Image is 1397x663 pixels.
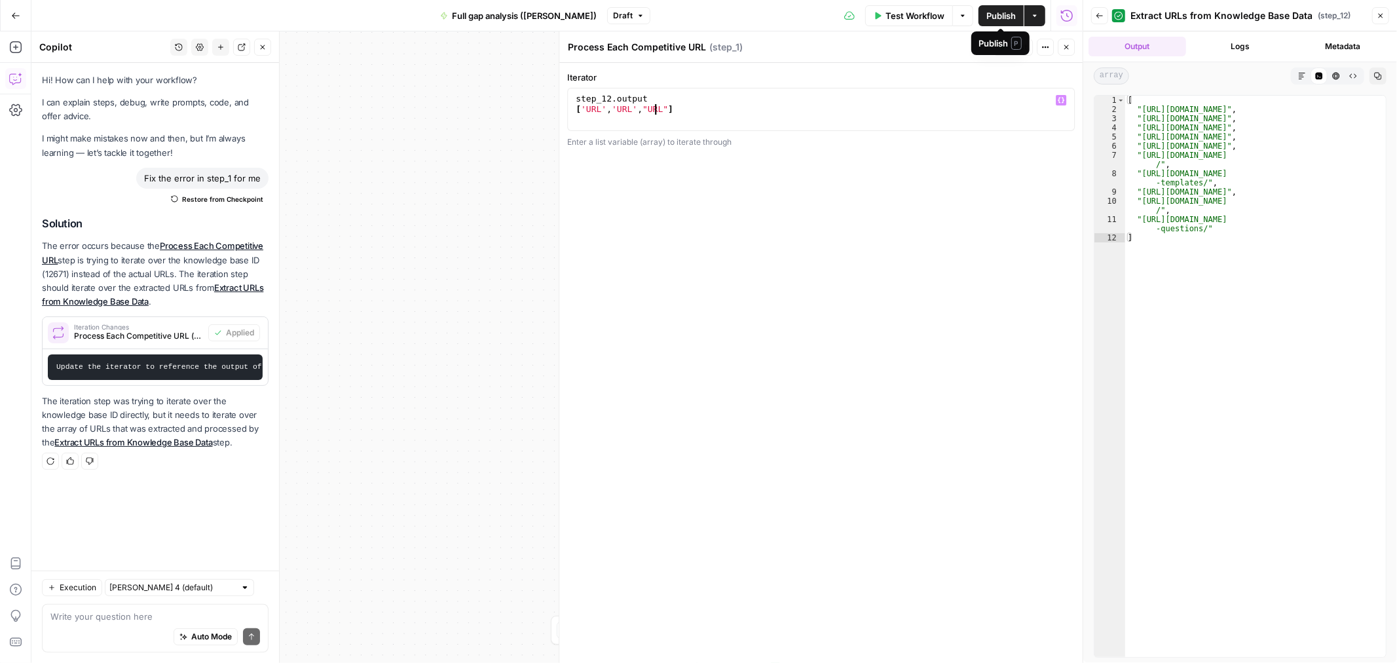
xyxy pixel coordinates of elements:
[993,39,1033,56] button: Test
[986,9,1016,22] span: Publish
[182,194,263,204] span: Restore from Checkpoint
[1094,67,1129,85] span: array
[42,218,269,230] h2: Solution
[568,41,706,54] textarea: Process Each Competitive URL
[54,437,212,447] a: Extract URLs from Knowledge Base Data
[1094,187,1125,197] div: 9
[191,631,232,643] span: Auto Mode
[74,330,203,342] span: Process Each Competitive URL (step_1)
[42,240,263,265] a: Process Each Competitive URL
[885,9,944,22] span: Test Workflow
[42,394,269,450] p: The iteration step was trying to iterate over the knowledge base ID directly, but it needs to ite...
[1089,37,1186,56] button: Output
[166,191,269,207] button: Restore from Checkpoint
[39,41,166,54] div: Copilot
[174,628,238,645] button: Auto Mode
[567,136,1075,148] div: Enter a list variable (array) to iterate through
[1094,151,1125,169] div: 7
[1094,123,1125,132] div: 4
[978,5,1024,26] button: Publish
[60,582,96,594] span: Execution
[613,10,633,22] span: Draft
[607,7,650,24] button: Draft
[1117,96,1125,105] span: Toggle code folding, rows 1 through 12
[42,239,269,309] p: The error occurs because the step is trying to iterate over the knowledge base ID (12671) instead...
[1294,37,1392,56] button: Metadata
[74,324,203,330] span: Iteration Changes
[109,581,235,594] input: Claude Sonnet 4 (default)
[1094,215,1125,233] div: 11
[42,96,269,123] p: I can explain steps, debug, write prompts, code, and offer advice.
[1094,142,1125,151] div: 6
[1094,197,1125,215] div: 10
[56,363,771,371] code: Update the iterator to reference the output of step_12, which contains the extracted URLs array. ...
[42,73,269,87] p: Hi! How can I help with your workflow?
[567,71,1075,84] label: Iterator
[1318,10,1350,22] span: ( step_12 )
[1094,105,1125,114] div: 2
[1094,96,1125,105] div: 1
[42,282,263,307] a: Extract URLs from Knowledge Base Data
[1094,169,1125,187] div: 8
[1011,41,1027,53] span: Test
[709,41,743,54] span: ( step_1 )
[865,5,953,26] button: Test Workflow
[1130,9,1313,22] span: Extract URLs from Knowledge Base Data
[1094,132,1125,142] div: 5
[136,168,269,189] div: Fix the error in step_1 for me
[1191,37,1289,56] button: Logs
[432,5,605,26] button: Full gap analysis ([PERSON_NAME])
[1094,114,1125,123] div: 3
[1094,233,1125,242] div: 12
[42,132,269,159] p: I might make mistakes now and then, but I’m always learning — let’s tackle it together!
[208,324,260,341] button: Applied
[42,579,102,596] button: Execution
[226,327,254,339] span: Applied
[452,9,597,22] span: Full gap analysis ([PERSON_NAME])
